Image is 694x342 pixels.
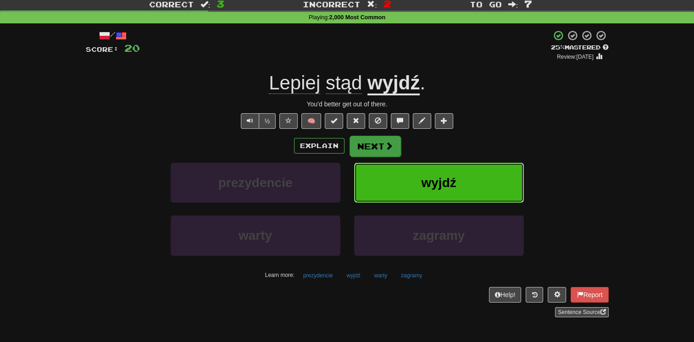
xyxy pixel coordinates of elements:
[325,113,343,129] button: Set this sentence to 100% Mastered (alt+m)
[347,113,365,129] button: Reset to 0% Mastered (alt+r)
[298,269,338,282] button: prezydencie
[551,44,565,51] span: 25 %
[413,228,465,243] span: zagramy
[354,163,524,203] button: wyjdź
[571,287,608,303] button: Report
[354,215,524,255] button: zagramy
[171,163,340,203] button: prezydencie
[391,113,409,129] button: Discuss sentence (alt+u)
[489,287,522,303] button: Help!
[420,72,425,94] span: .
[369,113,387,129] button: Ignore sentence (alt+i)
[265,272,294,278] small: Learn more:
[124,42,140,54] span: 20
[301,113,321,129] button: 🧠
[279,113,298,129] button: Favorite sentence (alt+f)
[259,113,276,129] button: ½
[369,269,393,282] button: warty
[367,72,420,95] u: wyjdź
[413,113,431,129] button: Edit sentence (alt+d)
[557,54,594,60] small: Review: [DATE]
[555,307,608,317] a: Sentence Source
[171,215,340,255] button: warty
[551,44,609,52] div: Mastered
[508,0,518,8] span: :
[200,0,211,8] span: :
[367,0,377,8] span: :
[396,269,427,282] button: zagramy
[218,176,293,190] span: prezydencie
[239,113,276,129] div: Text-to-speech controls
[86,99,609,109] div: You'd better get out of there.
[350,136,401,157] button: Next
[526,287,543,303] button: Round history (alt+y)
[241,113,259,129] button: Play sentence audio (ctl+space)
[86,45,119,53] span: Score:
[421,176,456,190] span: wyjdź
[342,269,366,282] button: wyjdź
[329,14,385,21] strong: 2,000 Most Common
[86,30,140,41] div: /
[239,228,272,243] span: warty
[269,72,320,94] span: Lepiej
[435,113,453,129] button: Add to collection (alt+a)
[326,72,362,94] span: stąd
[294,138,344,154] button: Explain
